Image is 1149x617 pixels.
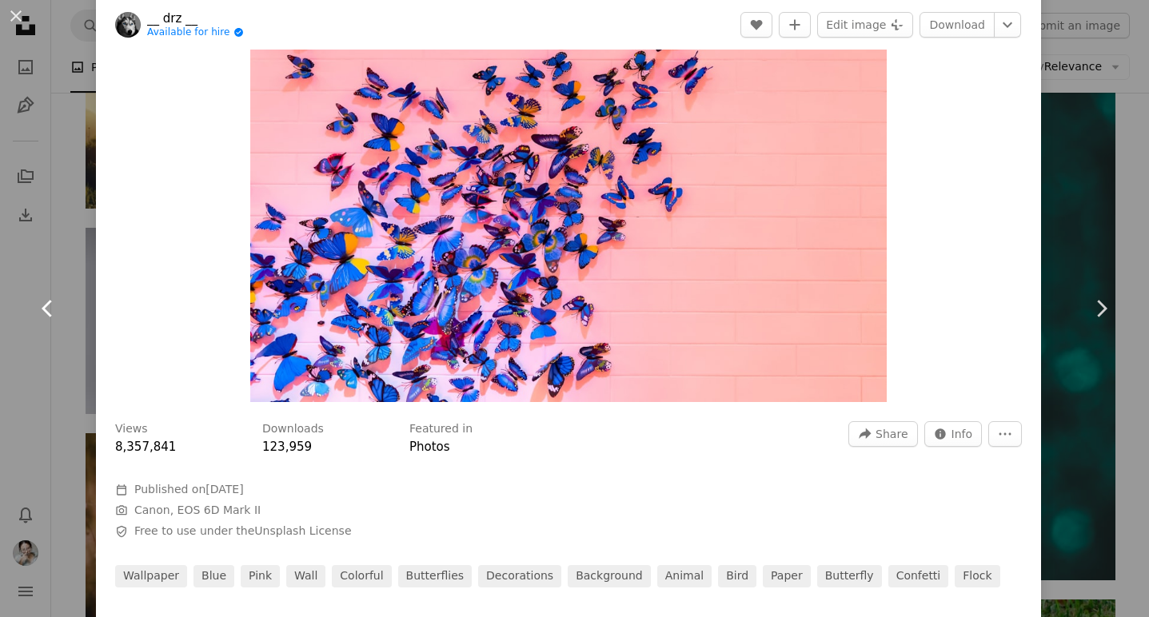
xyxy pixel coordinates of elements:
[779,12,811,38] button: Add to Collection
[718,565,756,587] a: bird
[1053,232,1149,385] a: Next
[848,421,917,447] button: Share this image
[817,12,913,38] button: Edit image
[147,26,244,39] a: Available for hire
[994,12,1021,38] button: Choose download size
[286,565,325,587] a: wall
[115,440,176,454] span: 8,357,841
[409,421,473,437] h3: Featured in
[134,523,352,539] span: Free to use under the
[952,422,973,446] span: Info
[262,440,312,454] span: 123,959
[147,10,244,26] a: __ drz __
[478,565,561,587] a: decorations
[134,503,261,519] button: Canon, EOS 6D Mark II
[888,565,949,587] a: confetti
[740,12,772,38] button: Like
[763,565,811,587] a: paper
[409,440,450,454] a: Photos
[920,12,995,38] a: Download
[193,565,234,587] a: blue
[262,421,324,437] h3: Downloads
[817,565,882,587] a: butterfly
[115,565,187,587] a: wallpaper
[924,421,983,447] button: Stats about this image
[568,565,651,587] a: background
[115,421,148,437] h3: Views
[205,483,243,496] time: February 4, 2019 at 9:57:46 AM GMT+7
[955,565,999,587] a: flock
[254,524,351,537] a: Unsplash License
[876,422,908,446] span: Share
[988,421,1022,447] button: More Actions
[115,12,141,38] img: Go to __ drz __'s profile
[134,483,244,496] span: Published on
[241,565,280,587] a: pink
[398,565,472,587] a: butterflies
[657,565,712,587] a: animal
[332,565,391,587] a: colorful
